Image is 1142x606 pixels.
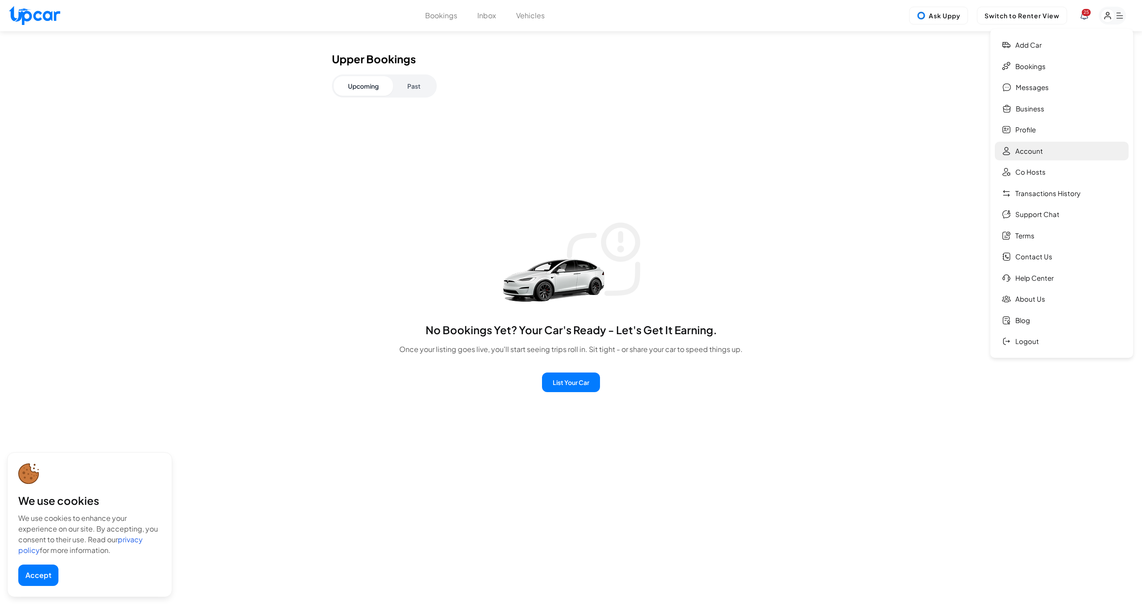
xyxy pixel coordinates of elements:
[995,142,1129,161] a: Account
[497,218,645,312] img: booking
[334,76,393,96] button: Upcoming
[1002,337,1011,346] img: Logout
[1002,231,1011,240] img: Terms
[995,247,1129,266] a: Contact Us
[1002,252,1011,261] img: Contact Us
[1002,210,1011,219] img: Chat Support
[332,53,810,66] h1: Upper Bookings
[1002,62,1011,71] img: Bookings
[995,332,1129,351] a: Logout
[1002,189,1011,198] img: Transaction History
[1002,125,1011,134] img: Profile
[995,205,1129,224] a: Support Chat
[995,311,1129,330] a: Blog
[393,76,435,96] button: Past
[399,323,743,337] h1: No Bookings Yet? Your Car's Ready - Let's Get It Earning.
[995,78,1129,97] a: Messages
[18,513,161,556] div: We use cookies to enhance your experience on our site. By accepting, you consent to their use. Re...
[1002,316,1011,325] img: Blog
[995,99,1129,119] a: Business
[399,344,743,355] p: Once your listing goes live, you'll start seeing trips roll in. Sit tight - or share your car to ...
[18,493,161,508] div: We use cookies
[995,184,1129,203] a: Transactions History
[1002,274,1011,283] img: Help Center
[909,7,968,25] button: Ask Uppy
[995,269,1129,288] a: Help Center
[995,36,1129,55] a: Add car
[425,10,457,21] button: Bookings
[1002,104,1011,113] img: Buisness
[516,10,545,21] button: Vehicles
[995,57,1129,76] a: Bookings
[917,11,926,20] img: Uppy
[477,10,496,21] button: Inbox
[9,6,60,25] img: Upcar Logo
[995,120,1129,139] a: Profile
[1082,9,1091,16] span: You have new notifications
[1002,147,1011,156] img: Account
[1002,41,1011,49] img: Add car
[18,565,58,586] button: Accept
[542,373,600,392] button: List Your Car
[995,163,1129,182] a: Co Hosts
[1002,168,1011,176] img: CoHost
[18,463,39,484] img: cookie-icon.svg
[995,226,1129,246] a: Terms
[1002,295,1011,303] img: About Us
[1002,83,1011,92] img: Messages
[995,290,1129,309] a: About Us
[977,7,1067,25] button: Switch to Renter View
